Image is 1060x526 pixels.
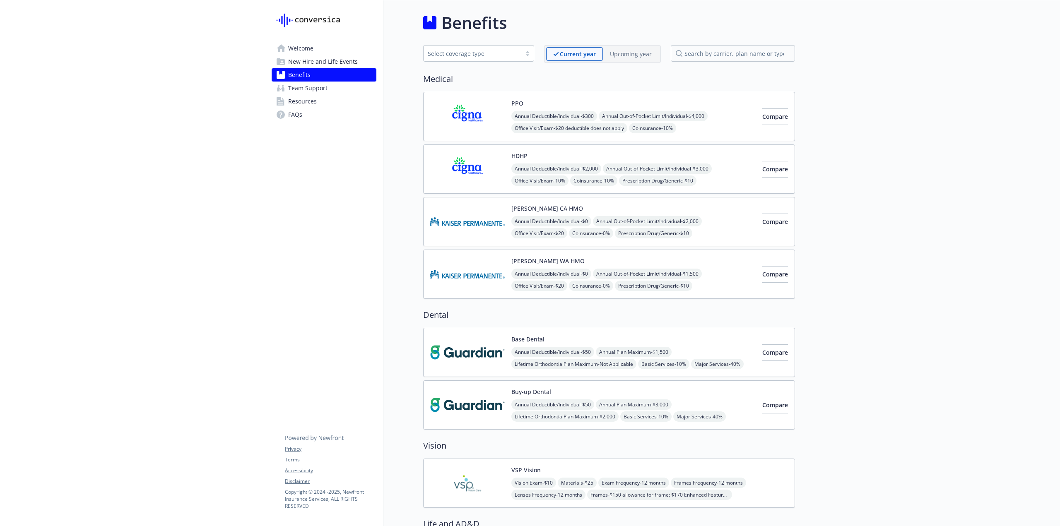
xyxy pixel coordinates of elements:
[593,216,702,226] span: Annual Out-of-Pocket Limit/Individual - $2,000
[762,165,788,173] span: Compare
[511,216,591,226] span: Annual Deductible/Individual - $0
[272,82,376,95] a: Team Support
[762,108,788,125] button: Compare
[511,411,619,422] span: Lifetime Orthodontia Plan Maximum - $2,000
[511,490,585,500] span: Lenses Frequency - 12 months
[762,266,788,283] button: Compare
[560,50,596,58] p: Current year
[596,399,672,410] span: Annual Plan Maximum - $3,000
[430,335,505,370] img: Guardian carrier logo
[762,348,788,356] span: Compare
[511,347,594,357] span: Annual Deductible/Individual - $50
[430,204,505,239] img: Kaiser Permanente Insurance Company carrier logo
[511,123,627,133] span: Office Visit/Exam - $20 deductible does not apply
[430,466,505,501] img: Vision Service Plan carrier logo
[569,281,613,291] span: Coinsurance - 0%
[511,111,597,121] span: Annual Deductible/Individual - $300
[762,397,788,413] button: Compare
[288,108,302,121] span: FAQs
[511,387,551,396] button: Buy-up Dental
[570,175,617,186] span: Coinsurance - 10%
[430,151,505,187] img: CIGNA carrier logo
[671,45,795,62] input: search by carrier, plan name or type
[619,175,696,186] span: Prescription Drug/Generic - $10
[272,55,376,68] a: New Hire and Life Events
[288,82,328,95] span: Team Support
[511,335,544,343] button: Base Dental
[511,204,583,213] button: [PERSON_NAME] CA HMO
[511,399,594,410] span: Annual Deductible/Individual - $50
[285,445,376,453] a: Privacy
[428,49,517,58] div: Select coverage type
[423,309,795,321] h2: Dental
[620,411,672,422] span: Basic Services - 10%
[673,411,726,422] span: Major Services - 40%
[285,467,376,474] a: Accessibility
[272,108,376,121] a: FAQs
[272,68,376,82] a: Benefits
[569,228,613,238] span: Coinsurance - 0%
[430,387,505,423] img: Guardian carrier logo
[423,440,795,452] h2: Vision
[511,151,528,160] button: HDHP
[762,344,788,361] button: Compare
[638,359,689,369] span: Basic Services - 10%
[596,347,672,357] span: Annual Plan Maximum - $1,500
[511,359,636,369] span: Lifetime Orthodontia Plan Maximum - Not Applicable
[285,478,376,485] a: Disclaimer
[615,281,692,291] span: Prescription Drug/Generic - $10
[288,95,317,108] span: Resources
[610,50,652,58] p: Upcoming year
[511,466,541,474] button: VSP Vision
[511,269,591,279] span: Annual Deductible/Individual - $0
[511,478,556,488] span: Vision Exam - $10
[598,478,669,488] span: Exam Frequency - 12 months
[285,488,376,509] p: Copyright © 2024 - 2025 , Newfront Insurance Services, ALL RIGHTS RESERVED
[288,42,313,55] span: Welcome
[272,42,376,55] a: Welcome
[762,218,788,226] span: Compare
[599,111,708,121] span: Annual Out-of-Pocket Limit/Individual - $4,000
[762,214,788,230] button: Compare
[441,10,507,35] h1: Benefits
[671,478,746,488] span: Frames Frequency - 12 months
[691,359,744,369] span: Major Services - 40%
[511,228,567,238] span: Office Visit/Exam - $20
[593,269,702,279] span: Annual Out-of-Pocket Limit/Individual - $1,500
[603,163,712,174] span: Annual Out-of-Pocket Limit/Individual - $3,000
[272,95,376,108] a: Resources
[511,163,601,174] span: Annual Deductible/Individual - $2,000
[288,68,311,82] span: Benefits
[285,456,376,464] a: Terms
[511,99,523,108] button: PPO
[762,113,788,120] span: Compare
[762,270,788,278] span: Compare
[511,257,585,265] button: [PERSON_NAME] WA HMO
[558,478,597,488] span: Materials - $25
[587,490,732,500] span: Frames - $150 allowance for frame; $170 Enhanced Featured Frame Brands allowance; 20% savings on ...
[423,73,795,85] h2: Medical
[288,55,358,68] span: New Hire and Life Events
[511,175,569,186] span: Office Visit/Exam - 10%
[762,401,788,409] span: Compare
[430,257,505,292] img: Kaiser Permanente of Washington carrier logo
[629,123,676,133] span: Coinsurance - 10%
[430,99,505,134] img: CIGNA carrier logo
[615,228,692,238] span: Prescription Drug/Generic - $10
[511,281,567,291] span: Office Visit/Exam - $20
[762,161,788,178] button: Compare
